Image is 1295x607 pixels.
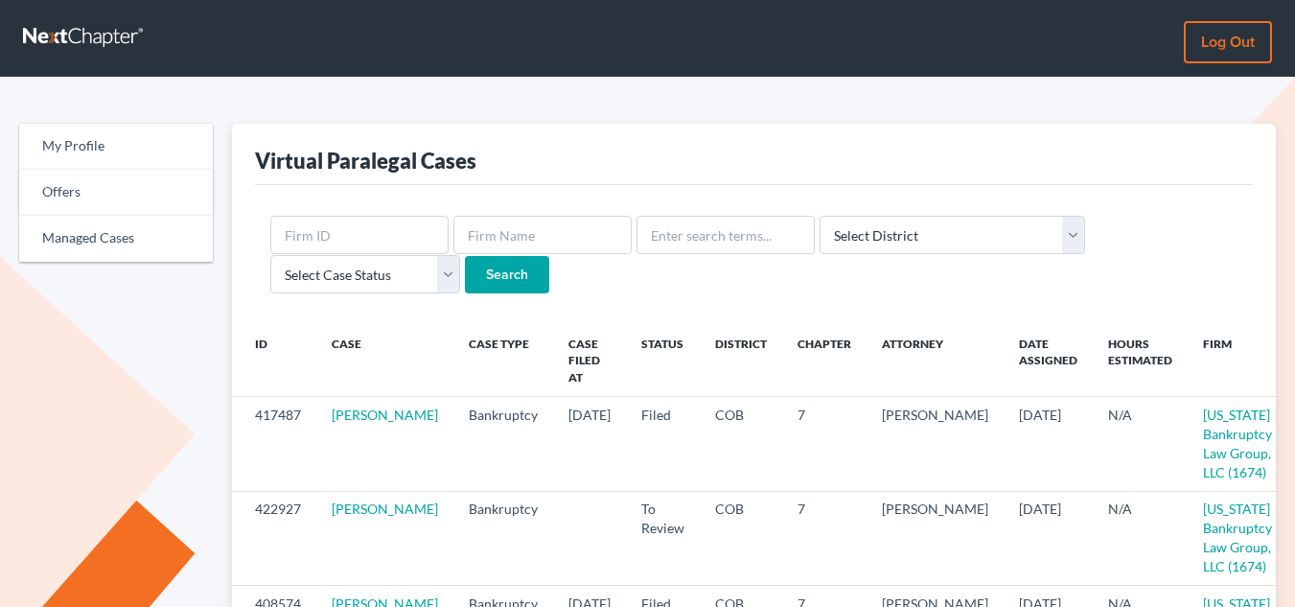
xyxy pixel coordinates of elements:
[636,216,815,254] input: Enter search terms...
[232,397,316,491] td: 417487
[465,256,549,294] input: Search
[553,397,626,491] td: [DATE]
[867,491,1004,585] td: [PERSON_NAME]
[1004,491,1093,585] td: [DATE]
[867,397,1004,491] td: [PERSON_NAME]
[332,501,438,517] a: [PERSON_NAME]
[553,325,626,397] th: Case Filed At
[700,491,782,585] td: COB
[1184,21,1272,63] a: Log out
[782,491,867,585] td: 7
[1203,407,1272,480] a: [US_STATE] Bankruptcy Law Group, LLC (1674)
[626,325,700,397] th: Status
[1188,325,1287,397] th: Firm
[782,325,867,397] th: Chapter
[1093,397,1188,491] td: N/A
[1004,325,1093,397] th: Date Assigned
[1093,325,1188,397] th: Hours Estimated
[782,397,867,491] td: 7
[19,216,213,262] a: Managed Cases
[700,397,782,491] td: COB
[1203,501,1272,574] a: [US_STATE] Bankruptcy Law Group, LLC (1674)
[270,216,449,254] input: Firm ID
[255,147,476,175] div: Virtual Paralegal Cases
[626,397,700,491] td: Filed
[453,491,553,585] td: Bankruptcy
[232,491,316,585] td: 422927
[19,124,213,170] a: My Profile
[332,407,438,423] a: [PERSON_NAME]
[1093,491,1188,585] td: N/A
[867,325,1004,397] th: Attorney
[700,325,782,397] th: District
[232,325,316,397] th: ID
[453,325,553,397] th: Case Type
[316,325,453,397] th: Case
[19,170,213,216] a: Offers
[453,216,632,254] input: Firm Name
[1004,397,1093,491] td: [DATE]
[453,397,553,491] td: Bankruptcy
[626,491,700,585] td: To Review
